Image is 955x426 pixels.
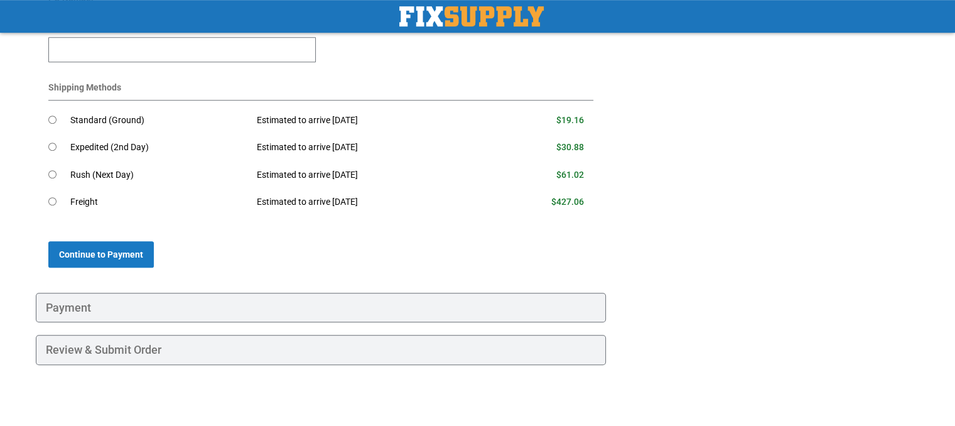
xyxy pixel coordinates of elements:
td: Freight [70,188,248,216]
td: Estimated to arrive [DATE] [247,188,490,216]
div: Review & Submit Order [36,335,607,365]
span: $30.88 [556,142,584,152]
td: Estimated to arrive [DATE] [247,161,490,189]
div: Payment [36,293,607,323]
div: Shipping Methods [48,81,594,101]
td: Estimated to arrive [DATE] [247,134,490,161]
span: $427.06 [551,197,584,207]
span: Continue to Payment [59,249,143,259]
img: Fix Industrial Supply [399,6,544,26]
td: Estimated to arrive [DATE] [247,107,490,134]
button: Continue to Payment [48,241,154,268]
span: $19.16 [556,115,584,125]
td: Expedited (2nd Day) [70,134,248,161]
td: Standard (Ground) [70,107,248,134]
td: Rush (Next Day) [70,161,248,189]
span: $61.02 [556,170,584,180]
a: store logo [399,6,544,26]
